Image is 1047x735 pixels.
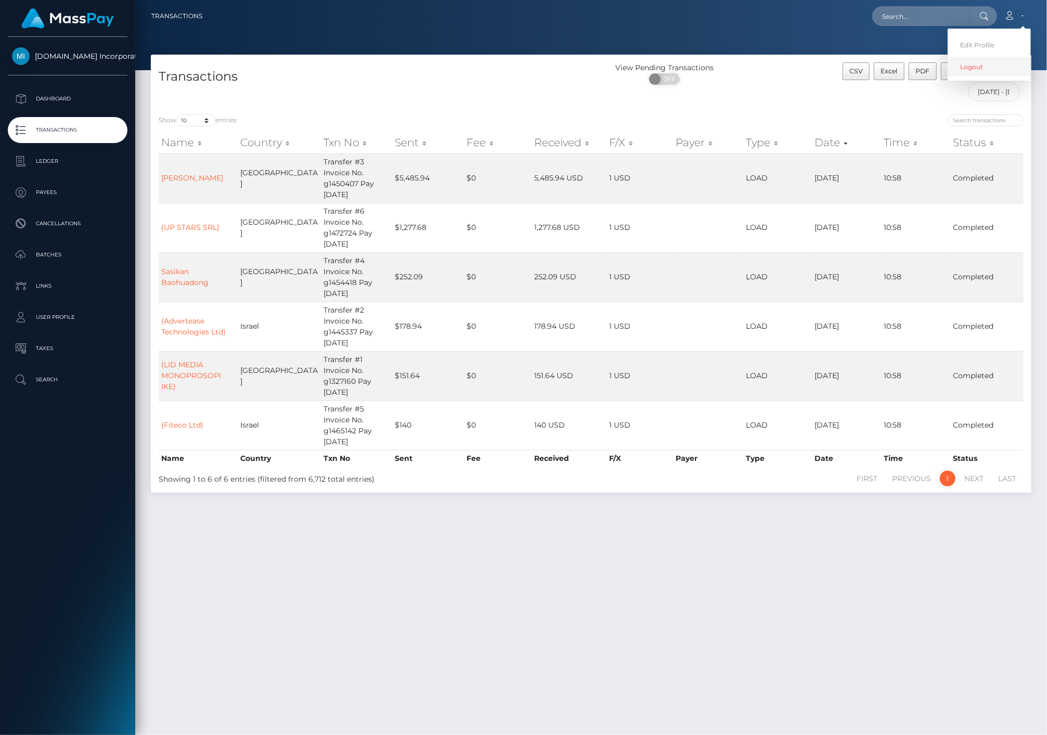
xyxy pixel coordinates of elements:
td: $0 [464,351,532,401]
p: Cancellations [12,216,123,231]
a: (UP STARS SRL) [161,223,219,232]
th: Txn No [321,450,393,467]
th: Name: activate to sort column ascending [159,132,238,153]
th: Date [812,450,881,467]
a: [PERSON_NAME] [161,173,223,183]
td: 1 USD [606,203,673,252]
td: 10:58 [881,252,950,302]
a: Cancellations [8,211,127,237]
td: Completed [950,203,1024,252]
td: [GEOGRAPHIC_DATA] [238,153,321,203]
th: Time [881,450,950,467]
td: 178.94 USD [532,302,606,351]
a: Links [8,273,127,299]
td: Transfer #4 Invoice No. g1454418 Pay [DATE] [321,252,393,302]
td: [DATE] [812,351,881,401]
span: CSV [849,67,863,75]
input: Date filter [968,82,1019,101]
th: Fee [464,450,532,467]
p: Taxes [12,341,123,356]
td: Completed [950,401,1024,450]
th: Time: activate to sort column ascending [881,132,950,153]
td: $140 [392,401,464,450]
td: $0 [464,153,532,203]
span: Excel [881,67,898,75]
a: Payees [8,179,127,205]
td: $0 [464,203,532,252]
td: [GEOGRAPHIC_DATA] [238,252,321,302]
th: F/X [606,450,673,467]
td: $252.09 [392,252,464,302]
td: Transfer #2 Invoice No. g1445337 Pay [DATE] [321,302,393,351]
input: Search transactions [948,114,1024,126]
td: 10:58 [881,302,950,351]
td: Transfer #5 Invoice No. g1465142 Pay [DATE] [321,401,393,450]
a: Ledger [8,148,127,174]
a: User Profile [8,304,127,330]
th: Status [950,450,1024,467]
td: Completed [950,302,1024,351]
td: Completed [950,153,1024,203]
a: Sasikan Baohuadong [161,267,209,287]
td: Transfer #1 Invoice No. g1327160 Pay [DATE] [321,351,393,401]
td: [DATE] [812,252,881,302]
td: $5,485.94 [392,153,464,203]
td: 10:58 [881,203,950,252]
a: (Fiteco Ltd) [161,420,203,430]
button: PDF [909,62,937,80]
p: Links [12,278,123,294]
td: [GEOGRAPHIC_DATA] [238,351,321,401]
th: Country: activate to sort column ascending [238,132,321,153]
a: Transactions [8,117,127,143]
td: LOAD [743,203,812,252]
p: Transactions [12,122,123,138]
img: MassPay Logo [21,8,114,29]
td: 10:58 [881,153,950,203]
img: Medley.com Incorporated [12,47,30,65]
td: LOAD [743,401,812,450]
a: 1 [940,471,955,486]
td: 151.64 USD [532,351,606,401]
td: LOAD [743,302,812,351]
th: Received: activate to sort column ascending [532,132,606,153]
input: Search... [872,6,970,26]
button: CSV [843,62,870,80]
td: 1 USD [606,252,673,302]
td: LOAD [743,351,812,401]
th: Sent: activate to sort column ascending [392,132,464,153]
div: View Pending Transactions [591,62,738,73]
td: 1 USD [606,153,673,203]
td: $0 [464,401,532,450]
td: 1 USD [606,401,673,450]
td: [DATE] [812,401,881,450]
td: $0 [464,252,532,302]
th: Txn No: activate to sort column ascending [321,132,393,153]
td: 1 USD [606,302,673,351]
a: (LID MEDIA MONOPROSOPI IKE) [161,360,221,391]
td: 10:58 [881,401,950,450]
td: $0 [464,302,532,351]
label: Show entries [159,114,237,126]
th: Received [532,450,606,467]
th: Payer [673,450,743,467]
p: Search [12,372,123,388]
td: Completed [950,351,1024,401]
td: 1 USD [606,351,673,401]
th: Fee: activate to sort column ascending [464,132,532,153]
h4: Transactions [159,68,584,86]
th: Date: activate to sort column ascending [812,132,881,153]
td: LOAD [743,252,812,302]
td: 10:58 [881,351,950,401]
a: Dashboard [8,86,127,112]
td: [GEOGRAPHIC_DATA] [238,203,321,252]
td: 5,485.94 USD [532,153,606,203]
td: $178.94 [392,302,464,351]
td: LOAD [743,153,812,203]
p: User Profile [12,310,123,325]
a: Taxes [8,336,127,362]
a: Batches [8,242,127,268]
a: Edit Profile [948,35,1031,55]
td: 140 USD [532,401,606,450]
td: Transfer #3 Invoice No. g1450407 Pay [DATE] [321,153,393,203]
td: [DATE] [812,302,881,351]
